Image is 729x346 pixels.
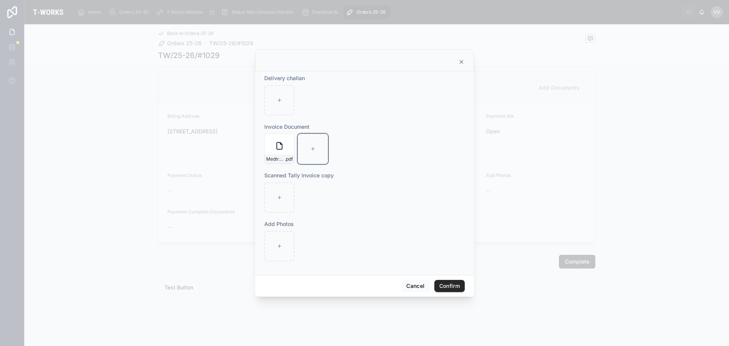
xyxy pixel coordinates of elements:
span: Add Photos [264,221,294,227]
button: Cancel [401,280,429,292]
span: Scanned Tally Invoice copy [264,172,334,179]
button: Confirm [434,280,465,292]
span: .pdf [285,156,293,162]
span: Delivery challan [264,75,305,81]
span: Invoice Document [264,123,309,130]
span: Medtronic Engineering and Innovation Center [DOMAIN_NAME] (10290 Tax Invoice10102025 [266,156,285,162]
